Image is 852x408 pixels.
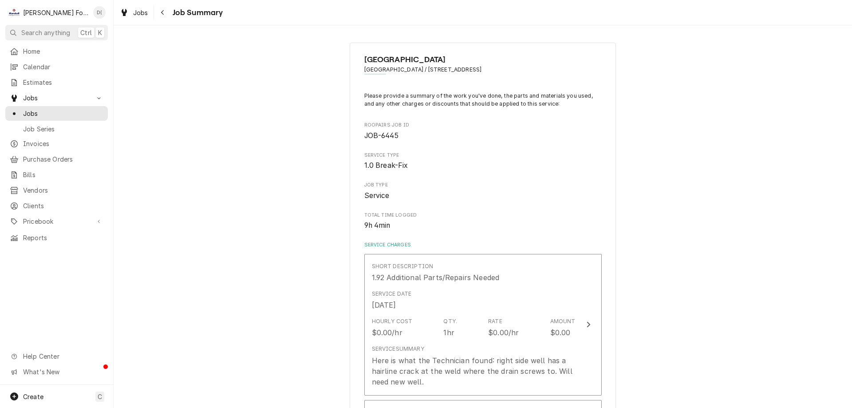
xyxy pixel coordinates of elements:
span: What's New [23,367,103,376]
div: [DATE] [372,300,396,310]
div: D( [93,6,106,19]
span: Ctrl [80,28,92,37]
span: Job Series [23,124,103,134]
a: Jobs [5,106,108,121]
button: Navigate back [156,5,170,20]
span: Job Type [364,190,602,201]
a: Go to What's New [5,364,108,379]
div: Marshall Food Equipment Service's Avatar [8,6,20,19]
span: Name [364,54,602,66]
span: JOB-6445 [364,131,398,140]
a: Estimates [5,75,108,90]
span: 9h 4min [364,221,390,230]
div: Total Time Logged [364,212,602,231]
p: Please provide a summary of the work you've done, the parts and materials you used, and any other... [364,92,602,108]
span: Reports [23,233,103,242]
span: Calendar [23,62,103,71]
span: Home [23,47,103,56]
div: Job Type [364,182,602,201]
a: Vendors [5,183,108,198]
div: Service Type [364,152,602,171]
span: Vendors [23,186,103,195]
span: Job Summary [170,7,223,19]
div: Roopairs Job ID [364,122,602,141]
span: Clients [23,201,103,210]
span: Jobs [23,109,103,118]
span: Create [23,393,43,400]
div: $0.00 [550,327,571,338]
div: Hourly Cost [372,317,413,325]
a: Jobs [116,5,152,20]
div: [PERSON_NAME] Food Equipment Service [23,8,88,17]
span: Help Center [23,352,103,361]
span: Search anything [21,28,70,37]
a: Clients [5,198,108,213]
a: Go to Jobs [5,91,108,105]
div: 1.92 Additional Parts/Repairs Needed [372,272,500,283]
a: Home [5,44,108,59]
div: 1hr [443,327,454,338]
span: Bills [23,170,103,179]
span: Jobs [23,93,90,103]
a: Job Series [5,122,108,136]
label: Service Charges [364,242,602,249]
span: Roopairs Job ID [364,131,602,141]
div: Qty. [443,317,457,325]
a: Bills [5,167,108,182]
span: Total Time Logged [364,220,602,231]
a: Purchase Orders [5,152,108,166]
a: Go to Pricebook [5,214,108,229]
div: $0.00/hr [372,327,402,338]
span: 1.0 Break-Fix [364,161,408,170]
button: Update Line Item [364,254,602,396]
span: Roopairs Job ID [364,122,602,129]
div: Short Description [372,262,434,270]
div: Rate [488,317,502,325]
div: Client Information [364,54,602,81]
span: Jobs [133,8,148,17]
span: Service [364,191,390,200]
span: K [98,28,102,37]
div: M [8,6,20,19]
a: Invoices [5,136,108,151]
button: Search anythingCtrlK [5,25,108,40]
a: Reports [5,230,108,245]
div: Here is what the Technician found: right side well has a hairline crack at the weld where the dra... [372,355,576,387]
span: Service Type [364,152,602,159]
a: Calendar [5,59,108,74]
span: Purchase Orders [23,154,103,164]
span: Estimates [23,78,103,87]
span: Pricebook [23,217,90,226]
span: C [98,392,102,401]
span: Address [364,66,602,74]
div: Service Date [372,290,412,298]
span: Service Type [364,160,602,171]
a: Go to Help Center [5,349,108,364]
div: Service Summary [372,345,424,353]
div: Amount [550,317,576,325]
span: Total Time Logged [364,212,602,219]
div: Derek Testa (81)'s Avatar [93,6,106,19]
span: Job Type [364,182,602,189]
div: $0.00/hr [488,327,519,338]
span: Invoices [23,139,103,148]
